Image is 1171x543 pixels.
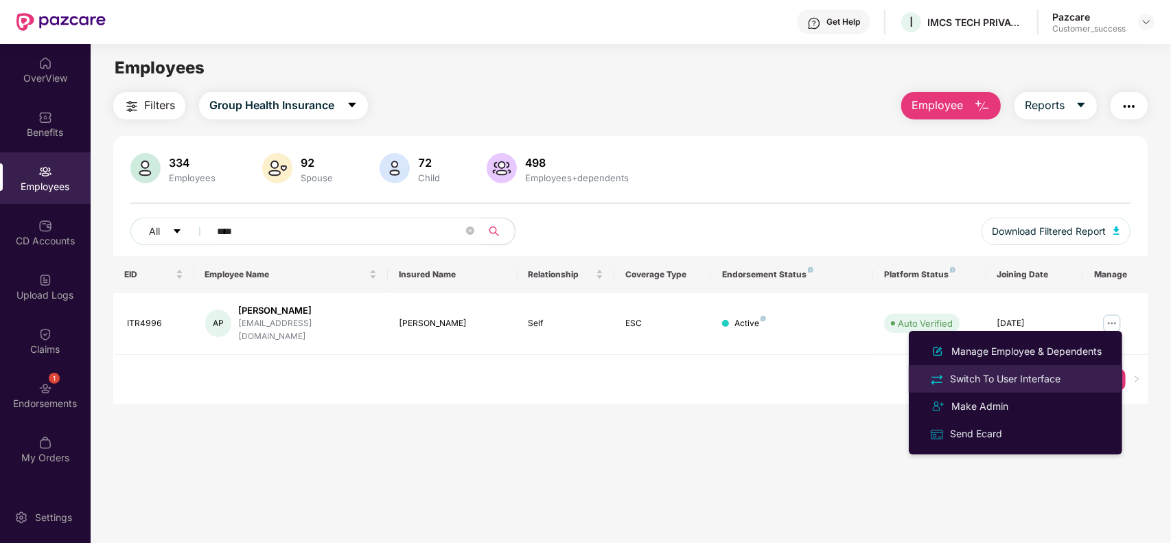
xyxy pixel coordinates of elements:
span: Employees [115,58,205,78]
img: svg+xml;base64,PHN2ZyBpZD0iTXlfT3JkZXJzIiBkYXRhLW5hbWU9Ik15IE9yZGVycyIgeG1sbnM9Imh0dHA6Ly93d3cudz... [38,436,52,450]
button: search [481,218,515,245]
span: caret-down [172,227,182,238]
img: svg+xml;base64,PHN2ZyB4bWxucz0iaHR0cDovL3d3dy53My5vcmcvMjAwMC9zdmciIHhtbG5zOnhsaW5rPSJodHRwOi8vd3... [380,153,410,183]
img: svg+xml;base64,PHN2ZyB4bWxucz0iaHR0cDovL3d3dy53My5vcmcvMjAwMC9zdmciIHdpZHRoPSIyNCIgaGVpZ2h0PSIyNC... [124,98,140,115]
img: svg+xml;base64,PHN2ZyBpZD0iU2V0dGluZy0yMHgyMCIgeG1sbnM9Imh0dHA6Ly93d3cudzMub3JnLzIwMDAvc3ZnIiB3aW... [14,511,28,524]
img: svg+xml;base64,PHN2ZyB4bWxucz0iaHR0cDovL3d3dy53My5vcmcvMjAwMC9zdmciIHdpZHRoPSIyNCIgaGVpZ2h0PSIyNC... [1121,98,1137,115]
span: close-circle [466,225,474,238]
span: Relationship [529,269,593,280]
th: Relationship [518,256,614,293]
div: Manage Employee & Dependents [949,344,1104,359]
img: manageButton [1101,312,1123,334]
div: ITR4996 [127,317,183,330]
div: [DATE] [997,317,1072,330]
span: close-circle [466,227,474,235]
div: Active [734,317,766,330]
img: New Pazcare Logo [16,13,106,31]
div: Platform Status [884,269,975,280]
img: svg+xml;base64,PHN2ZyB4bWxucz0iaHR0cDovL3d3dy53My5vcmcvMjAwMC9zdmciIHdpZHRoPSI4IiBoZWlnaHQ9IjgiIH... [761,316,766,321]
div: Make Admin [949,399,1011,414]
span: Employee Name [205,269,367,280]
div: Auto Verified [898,316,953,330]
div: [PERSON_NAME] [399,317,506,330]
div: 92 [298,156,336,170]
img: svg+xml;base64,PHN2ZyB4bWxucz0iaHR0cDovL3d3dy53My5vcmcvMjAwMC9zdmciIHdpZHRoPSI4IiBoZWlnaHQ9IjgiIH... [808,267,813,273]
div: Spouse [298,172,336,183]
span: right [1133,375,1141,383]
button: Group Health Insurancecaret-down [199,92,368,119]
img: svg+xml;base64,PHN2ZyBpZD0iRHJvcGRvd24tMzJ4MzIiIHhtbG5zPSJodHRwOi8vd3d3LnczLm9yZy8yMDAwL3N2ZyIgd2... [1141,16,1152,27]
img: svg+xml;base64,PHN2ZyBpZD0iSGVscC0zMngzMiIgeG1sbnM9Imh0dHA6Ly93d3cudzMub3JnLzIwMDAvc3ZnIiB3aWR0aD... [807,16,821,30]
img: svg+xml;base64,PHN2ZyB4bWxucz0iaHR0cDovL3d3dy53My5vcmcvMjAwMC9zdmciIHhtbG5zOnhsaW5rPSJodHRwOi8vd3... [262,153,292,183]
div: Settings [31,511,76,524]
img: svg+xml;base64,PHN2ZyBpZD0iRW1wbG95ZWVzIiB4bWxucz0iaHR0cDovL3d3dy53My5vcmcvMjAwMC9zdmciIHdpZHRoPS... [38,165,52,178]
button: Allcaret-down [130,218,214,245]
th: Joining Date [986,256,1083,293]
li: Next Page [1126,369,1148,391]
span: Filters [144,97,175,114]
div: ESC [625,317,700,330]
th: Manage [1083,256,1148,293]
div: Self [529,317,603,330]
img: svg+xml;base64,PHN2ZyB4bWxucz0iaHR0cDovL3d3dy53My5vcmcvMjAwMC9zdmciIHhtbG5zOnhsaW5rPSJodHRwOi8vd3... [487,153,517,183]
img: svg+xml;base64,PHN2ZyB4bWxucz0iaHR0cDovL3d3dy53My5vcmcvMjAwMC9zdmciIHdpZHRoPSIxNiIgaGVpZ2h0PSIxNi... [929,427,944,442]
th: Employee Name [194,256,389,293]
span: All [149,224,160,239]
div: IMCS TECH PRIVATE LIMITED [927,16,1023,29]
div: Get Help [826,16,860,27]
button: Employee [901,92,1001,119]
th: EID [113,256,194,293]
div: Employees [166,172,218,183]
img: svg+xml;base64,PHN2ZyB4bWxucz0iaHR0cDovL3d3dy53My5vcmcvMjAwMC9zdmciIHhtbG5zOnhsaW5rPSJodHRwOi8vd3... [929,343,946,360]
button: Filters [113,92,185,119]
button: right [1126,369,1148,391]
div: Child [415,172,443,183]
img: svg+xml;base64,PHN2ZyB4bWxucz0iaHR0cDovL3d3dy53My5vcmcvMjAwMC9zdmciIHdpZHRoPSI4IiBoZWlnaHQ9IjgiIH... [950,267,955,273]
img: svg+xml;base64,PHN2ZyBpZD0iQ2xhaW0iIHhtbG5zPSJodHRwOi8vd3d3LnczLm9yZy8yMDAwL3N2ZyIgd2lkdGg9IjIwIi... [38,327,52,341]
div: Switch To User Interface [947,371,1063,386]
div: Pazcare [1052,10,1126,23]
span: caret-down [347,100,358,112]
div: AP [205,310,232,337]
img: svg+xml;base64,PHN2ZyBpZD0iRW5kb3JzZW1lbnRzIiB4bWxucz0iaHR0cDovL3d3dy53My5vcmcvMjAwMC9zdmciIHdpZH... [38,382,52,395]
img: svg+xml;base64,PHN2ZyB4bWxucz0iaHR0cDovL3d3dy53My5vcmcvMjAwMC9zdmciIHhtbG5zOnhsaW5rPSJodHRwOi8vd3... [974,98,990,115]
span: Group Health Insurance [209,97,334,114]
div: [EMAIL_ADDRESS][DOMAIN_NAME] [238,317,377,343]
img: svg+xml;base64,PHN2ZyB4bWxucz0iaHR0cDovL3d3dy53My5vcmcvMjAwMC9zdmciIHhtbG5zOnhsaW5rPSJodHRwOi8vd3... [130,153,161,183]
div: [PERSON_NAME] [238,304,377,317]
img: svg+xml;base64,PHN2ZyB4bWxucz0iaHR0cDovL3d3dy53My5vcmcvMjAwMC9zdmciIHdpZHRoPSIyNCIgaGVpZ2h0PSIyNC... [929,398,946,415]
button: Download Filtered Report [982,218,1131,245]
img: svg+xml;base64,PHN2ZyB4bWxucz0iaHR0cDovL3d3dy53My5vcmcvMjAwMC9zdmciIHhtbG5zOnhsaW5rPSJodHRwOi8vd3... [1113,227,1120,235]
th: Insured Name [388,256,517,293]
span: search [481,226,508,237]
div: 334 [166,156,218,170]
div: 72 [415,156,443,170]
span: caret-down [1076,100,1087,112]
div: Employees+dependents [522,172,631,183]
img: svg+xml;base64,PHN2ZyBpZD0iQmVuZWZpdHMiIHhtbG5zPSJodHRwOi8vd3d3LnczLm9yZy8yMDAwL3N2ZyIgd2lkdGg9Ij... [38,111,52,124]
img: svg+xml;base64,PHN2ZyB4bWxucz0iaHR0cDovL3d3dy53My5vcmcvMjAwMC9zdmciIHdpZHRoPSIyNCIgaGVpZ2h0PSIyNC... [929,372,944,387]
span: EID [124,269,173,280]
img: svg+xml;base64,PHN2ZyBpZD0iVXBsb2FkX0xvZ3MiIGRhdGEtbmFtZT0iVXBsb2FkIExvZ3MiIHhtbG5zPSJodHRwOi8vd3... [38,273,52,287]
div: Send Ecard [947,426,1005,441]
span: Download Filtered Report [993,224,1106,239]
div: 498 [522,156,631,170]
div: Customer_success [1052,23,1126,34]
th: Coverage Type [614,256,711,293]
div: 1 [49,373,60,384]
span: I [909,14,913,30]
span: Reports [1025,97,1065,114]
button: Reportscaret-down [1015,92,1097,119]
span: Employee [912,97,963,114]
img: svg+xml;base64,PHN2ZyBpZD0iSG9tZSIgeG1sbnM9Imh0dHA6Ly93d3cudzMub3JnLzIwMDAvc3ZnIiB3aWR0aD0iMjAiIG... [38,56,52,70]
div: Endorsement Status [722,269,862,280]
img: svg+xml;base64,PHN2ZyBpZD0iQ0RfQWNjb3VudHMiIGRhdGEtbmFtZT0iQ0QgQWNjb3VudHMiIHhtbG5zPSJodHRwOi8vd3... [38,219,52,233]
